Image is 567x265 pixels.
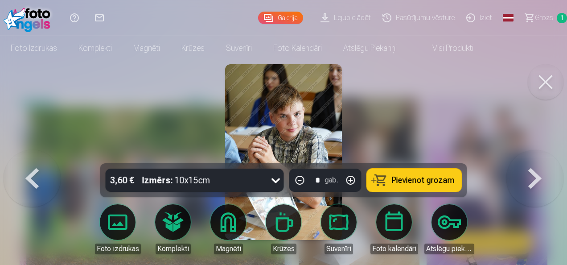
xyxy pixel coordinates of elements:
[148,204,198,254] a: Komplekti
[258,12,303,24] a: Galerija
[271,244,296,254] div: Krūzes
[424,204,474,254] a: Atslēgu piekariņi
[263,36,333,61] a: Foto kalendāri
[93,204,143,254] a: Foto izdrukas
[325,175,338,186] div: gab.
[424,244,474,254] div: Atslēgu piekariņi
[106,169,139,192] div: 3,60 €
[557,13,567,23] span: 1
[325,244,353,254] div: Suvenīri
[535,12,553,23] span: Grozs
[333,36,407,61] a: Atslēgu piekariņi
[314,204,364,254] a: Suvenīri
[4,4,55,32] img: /fa1
[214,244,243,254] div: Magnēti
[369,204,419,254] a: Foto kalendāri
[171,36,215,61] a: Krūzes
[68,36,123,61] a: Komplekti
[370,244,418,254] div: Foto kalendāri
[156,244,191,254] div: Komplekti
[367,169,462,192] button: Pievienot grozam
[142,169,210,192] div: 10x15cm
[95,244,141,254] div: Foto izdrukas
[407,36,484,61] a: Visi produkti
[123,36,171,61] a: Magnēti
[203,204,253,254] a: Magnēti
[259,204,308,254] a: Krūzes
[215,36,263,61] a: Suvenīri
[142,174,173,186] strong: Izmērs :
[392,176,455,184] span: Pievienot grozam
